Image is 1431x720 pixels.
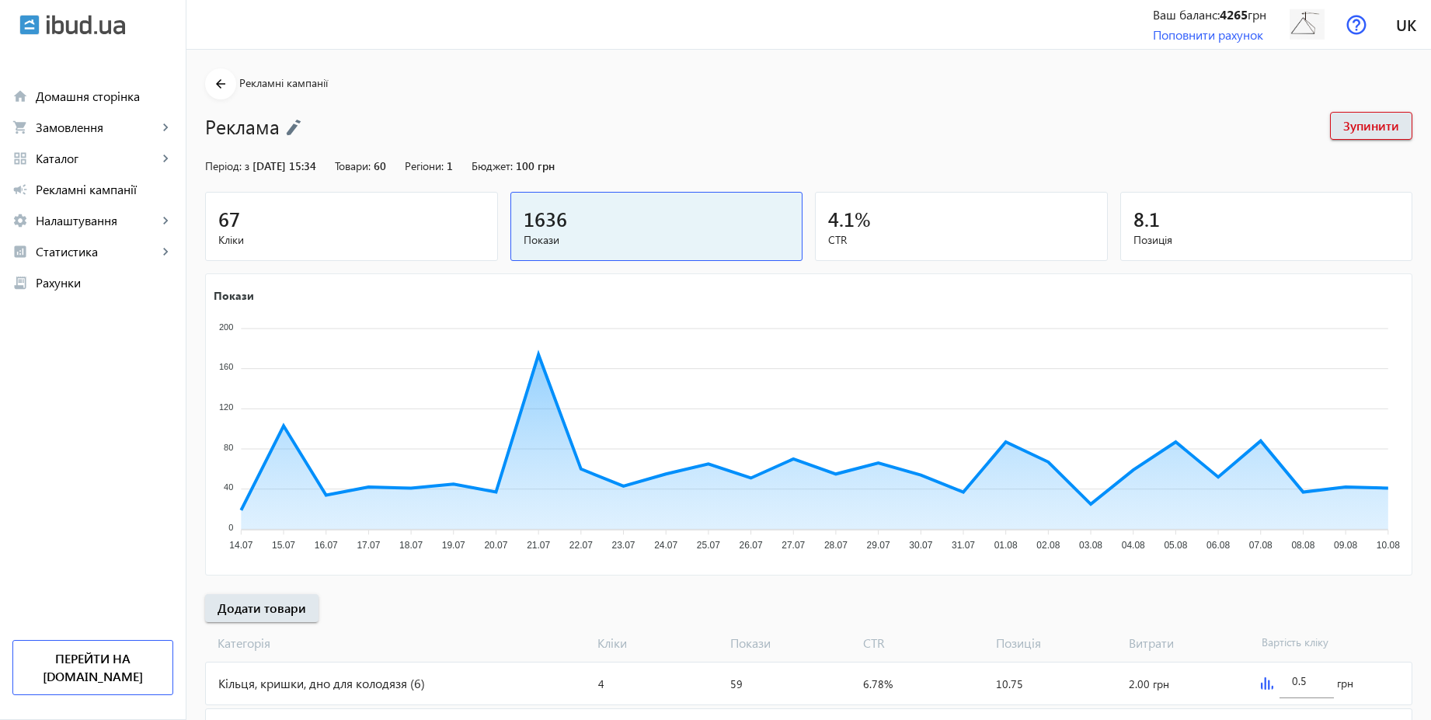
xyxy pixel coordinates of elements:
tspan: 21.07 [527,540,550,551]
tspan: 06.08 [1206,540,1230,551]
h1: Реклама [205,113,1314,140]
span: uk [1396,15,1416,34]
span: 4.1 [828,206,855,231]
b: 4265 [1220,6,1248,23]
tspan: 03.08 [1079,540,1102,551]
tspan: 02.08 [1036,540,1060,551]
span: Домашня сторінка [36,89,173,104]
mat-icon: arrow_back [211,75,231,94]
tspan: 27.07 [782,540,805,551]
img: 5bb5de6110e3e5990-15386456018-logo.jpg [1290,7,1325,42]
span: [DATE] 15:34 [252,158,316,173]
span: 1636 [524,206,567,231]
tspan: 08.08 [1291,540,1314,551]
mat-icon: keyboard_arrow_right [158,151,173,166]
span: % [855,206,871,231]
tspan: 07.08 [1249,540,1273,551]
mat-icon: shopping_cart [12,120,28,135]
span: Кліки [591,635,724,652]
tspan: 26.07 [740,540,763,551]
tspan: 22.07 [569,540,593,551]
tspan: 31.07 [952,540,975,551]
mat-icon: grid_view [12,151,28,166]
span: 4 [598,677,604,691]
tspan: 80 [224,442,233,451]
span: CTR [828,232,1095,248]
span: Кліки [218,232,485,248]
span: 100 грн [516,158,555,173]
img: help.svg [1346,15,1367,35]
mat-icon: home [12,89,28,104]
mat-icon: keyboard_arrow_right [158,244,173,259]
tspan: 29.07 [867,540,890,551]
tspan: 17.07 [357,540,380,551]
tspan: 10.08 [1377,540,1400,551]
span: Витрати [1123,635,1255,652]
tspan: 200 [219,322,233,331]
span: 8.1 [1133,206,1160,231]
span: 60 [374,158,386,173]
a: Поповнити рахунок [1153,26,1263,43]
span: Регіони: [405,158,444,173]
tspan: 160 [219,362,233,371]
span: Позиція [990,635,1123,652]
tspan: 120 [219,402,233,412]
tspan: 40 [224,482,233,492]
img: graph.svg [1261,677,1273,690]
span: Зупинити [1343,117,1399,134]
text: Покази [214,287,254,302]
tspan: 04.08 [1122,540,1145,551]
span: 10.75 [996,677,1023,691]
mat-icon: receipt_long [12,275,28,290]
span: Позиція [1133,232,1400,248]
span: грн [1337,676,1353,691]
tspan: 23.07 [611,540,635,551]
span: 2.00 грн [1129,677,1169,691]
mat-icon: keyboard_arrow_right [158,120,173,135]
span: Період: з [205,158,249,173]
span: Товари: [335,158,371,173]
div: Ваш баланс: грн [1153,6,1266,23]
tspan: 24.07 [654,540,677,551]
tspan: 14.07 [229,540,252,551]
span: Рахунки [36,275,173,290]
span: 67 [218,206,240,231]
mat-icon: analytics [12,244,28,259]
span: Каталог [36,151,158,166]
span: 1 [447,158,453,173]
mat-icon: campaign [12,182,28,197]
tspan: 15.07 [272,540,295,551]
span: Налаштування [36,213,158,228]
span: Категорія [205,635,591,652]
tspan: 20.07 [484,540,507,551]
tspan: 16.07 [315,540,338,551]
span: 59 [730,677,743,691]
tspan: 09.08 [1334,540,1357,551]
tspan: 30.07 [909,540,932,551]
tspan: 0 [228,523,233,532]
span: Бюджет: [472,158,513,173]
tspan: 18.07 [399,540,423,551]
span: 6.78% [863,677,893,691]
tspan: 25.07 [697,540,720,551]
span: Вартість кліку [1255,635,1388,652]
button: Додати товари [205,594,319,622]
span: Рекламні кампанії [36,182,173,197]
img: ibud_text.svg [47,15,125,35]
tspan: 19.07 [442,540,465,551]
button: Зупинити [1330,112,1412,140]
span: CTR [857,635,990,652]
img: ibud.svg [19,15,40,35]
a: Перейти на [DOMAIN_NAME] [12,640,173,695]
span: Замовлення [36,120,158,135]
tspan: 05.08 [1164,540,1187,551]
span: Покази [524,232,790,248]
span: Додати товари [218,600,306,617]
span: Покази [724,635,857,652]
mat-icon: settings [12,213,28,228]
span: Статистика [36,244,158,259]
div: Кільця, кришки, дно для колодязя (6) [206,663,592,704]
tspan: 28.07 [824,540,848,551]
tspan: 01.08 [994,540,1018,551]
span: Рекламні кампанії [239,75,328,90]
